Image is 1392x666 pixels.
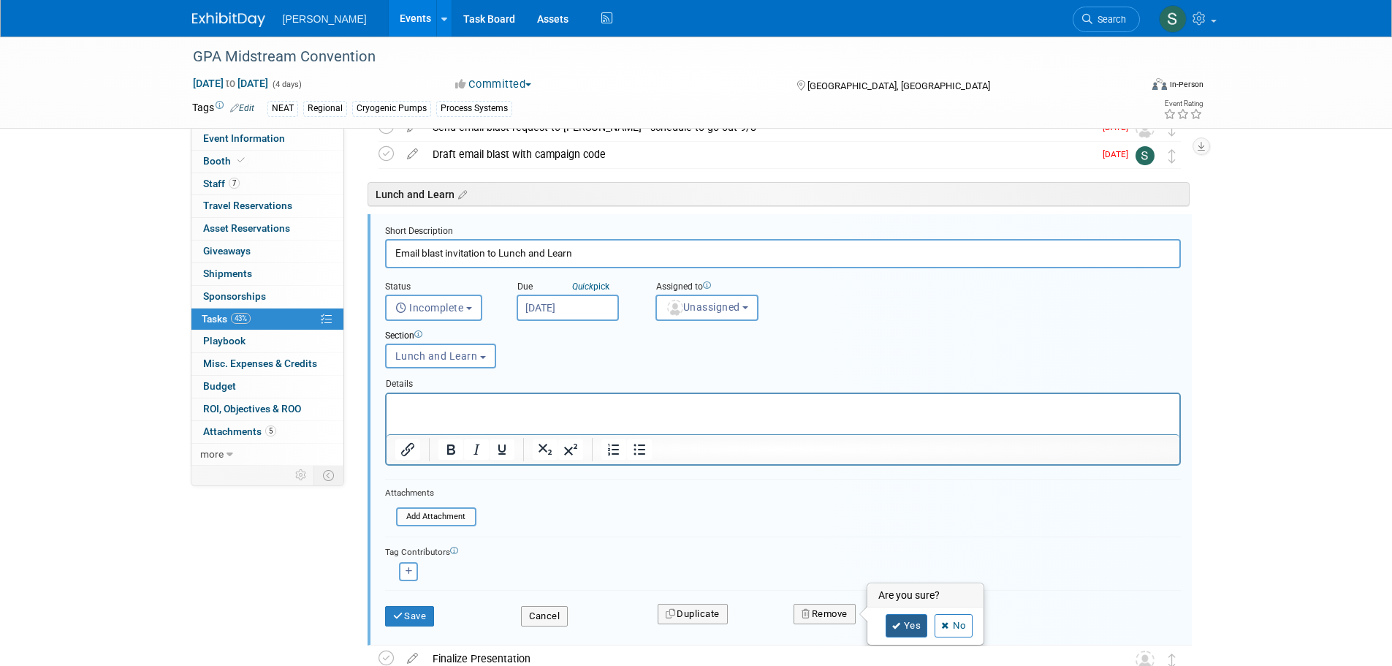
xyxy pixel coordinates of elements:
a: Asset Reservations [191,218,343,240]
a: edit [400,148,425,161]
button: Insert/edit link [395,439,420,460]
button: Lunch and Learn [385,344,496,368]
span: [DATE] [1103,149,1136,159]
a: Edit [230,103,254,113]
span: to [224,77,237,89]
span: 5 [265,425,276,436]
span: 7 [229,178,240,189]
span: Search [1092,14,1126,25]
span: 43% [231,313,251,324]
div: Status [385,281,495,295]
div: Event Rating [1163,100,1203,107]
span: Playbook [203,335,246,347]
button: Duplicate [658,604,728,624]
span: [PERSON_NAME] [283,13,367,25]
iframe: Rich Text Area [387,394,1179,434]
h3: Are you sure? [868,584,984,608]
button: Bullet list [627,439,652,460]
img: Skye Tuinei [1159,5,1187,33]
div: In-Person [1169,79,1203,90]
button: Committed [450,77,537,92]
a: ROI, Objectives & ROO [191,398,343,420]
a: Travel Reservations [191,195,343,217]
a: Attachments5 [191,421,343,443]
img: ExhibitDay [192,12,265,27]
button: Incomplete [385,295,482,321]
i: Quick [572,281,593,292]
a: edit [400,652,425,665]
a: Giveaways [191,241,343,262]
div: Process Systems [436,101,512,116]
div: Details [385,371,1181,392]
a: more [191,444,343,466]
span: Sponsorships [203,290,266,302]
a: Budget [191,376,343,398]
div: Section [385,330,1113,344]
a: Edit sections [455,186,467,201]
div: NEAT [267,101,298,116]
img: Format-Inperson.png [1152,78,1167,90]
button: Italic [464,439,489,460]
td: Toggle Event Tabs [313,466,343,485]
span: Shipments [203,268,252,279]
a: Sponsorships [191,286,343,308]
button: Cancel [521,606,568,627]
div: Short Description [385,225,1181,239]
a: Booth [191,151,343,173]
span: [DATE] [DATE] [192,77,269,90]
input: Due Date [517,295,619,321]
div: Event Format [1054,76,1204,98]
button: Remove [794,604,856,624]
a: Quickpick [569,281,612,292]
a: Shipments [191,263,343,285]
span: Asset Reservations [203,222,290,234]
span: Event Information [203,132,285,144]
div: GPA Midstream Convention [188,44,1118,70]
span: (4 days) [271,80,302,89]
button: Subscript [533,439,558,460]
div: Lunch and Learn [368,182,1190,206]
span: Budget [203,380,236,392]
td: Tags [192,100,254,117]
span: Unassigned [666,301,740,313]
a: Search [1073,7,1140,32]
a: Misc. Expenses & Credits [191,353,343,375]
button: Numbered list [601,439,626,460]
span: [GEOGRAPHIC_DATA], [GEOGRAPHIC_DATA] [807,80,990,91]
a: Tasks43% [191,309,343,330]
span: Tasks [202,313,251,325]
a: Playbook [191,330,343,352]
a: Yes [886,614,928,637]
span: Misc. Expenses & Credits [203,357,317,369]
span: Incomplete [395,302,464,314]
i: Move task [1168,149,1176,163]
div: Regional [303,101,347,116]
img: Skye Tuinei [1136,146,1155,165]
button: Superscript [558,439,583,460]
button: Save [385,606,435,627]
button: Bold [438,439,463,460]
i: Booth reservation complete [237,156,245,164]
a: Event Information [191,128,343,150]
i: Move task [1168,122,1176,136]
td: Personalize Event Tab Strip [289,466,314,485]
span: Staff [203,178,240,189]
input: Name of task or a short description [385,239,1181,268]
span: more [200,448,224,460]
span: Lunch and Learn [395,350,478,362]
a: Staff7 [191,173,343,195]
div: Cryogenic Pumps [352,101,431,116]
span: Travel Reservations [203,200,292,211]
div: Assigned to [655,281,838,295]
div: Draft email blast with campaign code [425,142,1094,167]
div: Attachments [385,487,476,499]
span: Booth [203,155,248,167]
span: Attachments [203,425,276,437]
a: No [935,614,973,637]
button: Unassigned [655,295,759,321]
span: ROI, Objectives & ROO [203,403,301,415]
div: Tag Contributors [385,543,1181,559]
span: Giveaways [203,245,251,257]
button: Underline [490,439,514,460]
